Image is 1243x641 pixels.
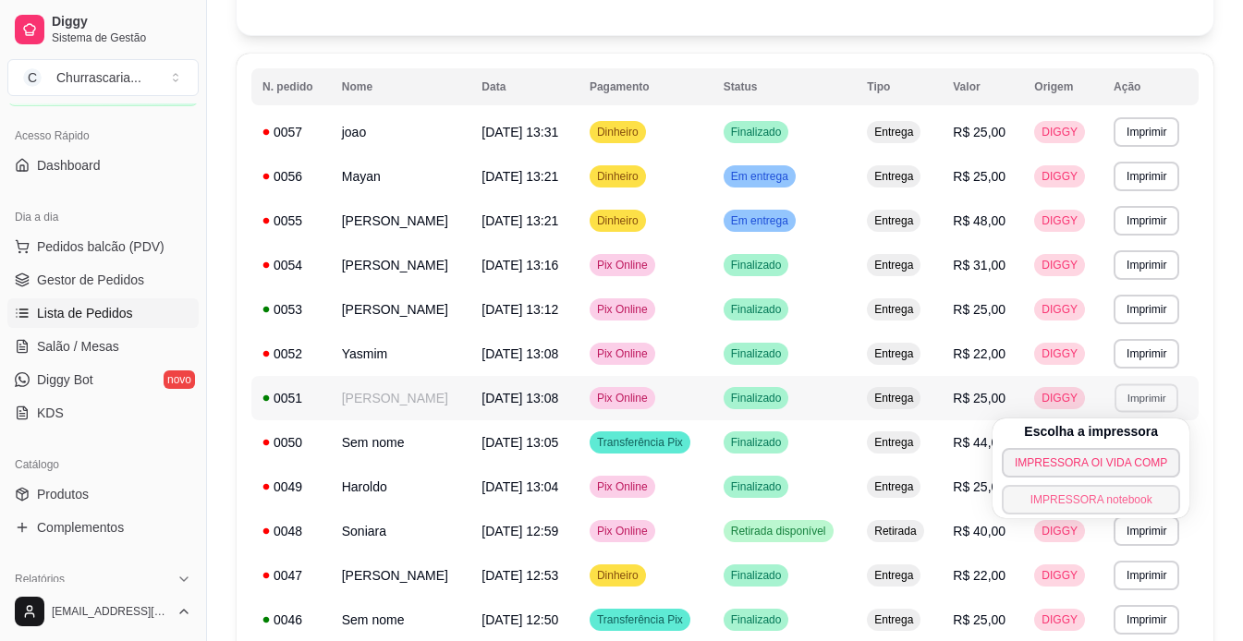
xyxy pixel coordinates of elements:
[1114,162,1179,191] button: Imprimir
[251,68,331,105] th: N. pedido
[593,479,652,494] span: Pix Online
[481,568,558,583] span: [DATE] 12:53
[593,612,687,627] span: Transferência Pix
[37,337,119,356] span: Salão / Mesas
[262,123,320,141] div: 0057
[727,435,786,450] span: Finalizado
[871,302,917,317] span: Entrega
[52,30,191,45] span: Sistema de Gestão
[1038,169,1081,184] span: DIGGY
[481,125,558,139] span: [DATE] 13:31
[331,332,471,376] td: Yasmim
[1114,516,1179,546] button: Imprimir
[1038,125,1081,139] span: DIGGY
[593,391,652,405] span: Pix Online
[593,435,687,450] span: Transferência Pix
[593,568,642,583] span: Dinheiro
[579,68,713,105] th: Pagamento
[262,256,320,274] div: 0054
[470,68,579,105] th: Data
[56,68,141,87] div: Churrascaria ...
[727,524,830,538] span: Retirada disponível
[481,302,558,317] span: [DATE] 13:12
[262,167,320,186] div: 0056
[331,287,471,332] td: [PERSON_NAME]
[727,302,786,317] span: Finalizado
[1114,339,1179,369] button: Imprimir
[953,568,1005,583] span: R$ 22,00
[1114,206,1179,236] button: Imprimir
[7,59,199,96] button: Select a team
[593,169,642,184] span: Dinheiro
[871,391,917,405] span: Entrega
[727,391,786,405] span: Finalizado
[953,302,1005,317] span: R$ 25,00
[953,612,1005,627] span: R$ 25,00
[37,271,144,289] span: Gestor de Pedidos
[1038,213,1081,228] span: DIGGY
[52,604,169,619] span: [EMAIL_ADDRESS][DOMAIN_NAME]
[953,391,1005,405] span: R$ 25,00
[331,199,471,243] td: [PERSON_NAME]
[331,420,471,465] td: Sem nome
[262,522,320,540] div: 0048
[871,258,917,272] span: Entrega
[593,125,642,139] span: Dinheiro
[37,156,101,175] span: Dashboard
[1038,258,1081,272] span: DIGGY
[262,478,320,496] div: 0049
[331,110,471,154] td: joao
[481,213,558,228] span: [DATE] 13:21
[52,14,191,30] span: Diggy
[871,524,920,538] span: Retirada
[262,389,320,407] div: 0051
[1038,568,1081,583] span: DIGGY
[481,479,558,494] span: [DATE] 13:04
[262,566,320,585] div: 0047
[481,391,558,405] span: [DATE] 13:08
[953,524,1005,538] span: R$ 40,00
[331,465,471,509] td: Haroldo
[871,479,917,494] span: Entrega
[953,213,1005,228] span: R$ 48,00
[713,68,857,105] th: Status
[331,376,471,420] td: [PERSON_NAME]
[1114,561,1179,590] button: Imprimir
[481,524,558,538] span: [DATE] 12:59
[1103,68,1199,105] th: Ação
[1038,346,1081,361] span: DIGGY
[331,509,471,553] td: Soniara
[331,243,471,287] td: [PERSON_NAME]
[1038,391,1081,405] span: DIGGY
[1115,383,1178,412] button: Imprimir
[481,346,558,361] span: [DATE] 13:08
[331,553,471,598] td: [PERSON_NAME]
[37,370,93,389] span: Diggy Bot
[1114,117,1179,147] button: Imprimir
[727,258,786,272] span: Finalizado
[262,300,320,319] div: 0053
[593,258,652,272] span: Pix Online
[7,121,199,151] div: Acesso Rápido
[727,479,786,494] span: Finalizado
[1023,68,1103,105] th: Origem
[481,258,558,272] span: [DATE] 13:16
[593,213,642,228] span: Dinheiro
[37,518,124,537] span: Complementos
[23,68,42,87] span: C
[871,612,917,627] span: Entrega
[1024,422,1158,441] h4: Escolha a impressora
[1038,302,1081,317] span: DIGGY
[262,212,320,230] div: 0055
[727,169,792,184] span: Em entrega
[1002,448,1180,478] button: IMPRESSORA OI VIDA COMP
[331,68,471,105] th: Nome
[7,202,199,232] div: Dia a dia
[1038,612,1081,627] span: DIGGY
[727,125,786,139] span: Finalizado
[871,346,917,361] span: Entrega
[871,435,917,450] span: Entrega
[727,568,786,583] span: Finalizado
[942,68,1023,105] th: Valor
[37,404,64,422] span: KDS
